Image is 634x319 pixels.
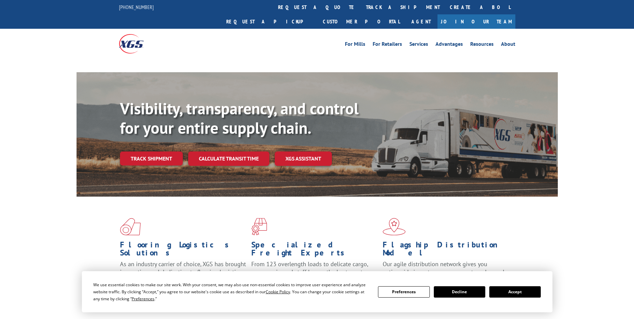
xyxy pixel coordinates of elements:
span: Our agile distribution network gives you nationwide inventory management on demand. [383,260,506,276]
a: Track shipment [120,151,183,166]
button: Preferences [378,286,429,298]
p: From 123 overlength loads to delicate cargo, our experienced staff knows the best way to move you... [251,260,378,290]
a: Agent [405,14,437,29]
a: Join Our Team [437,14,515,29]
button: Decline [434,286,485,298]
button: Accept [489,286,541,298]
span: Cookie Policy [266,289,290,295]
a: Advantages [435,41,463,49]
a: [PHONE_NUMBER] [119,4,154,10]
div: Cookie Consent Prompt [82,271,552,312]
span: As an industry carrier of choice, XGS has brought innovation and dedication to flooring logistics... [120,260,246,284]
a: For Mills [345,41,365,49]
a: Calculate transit time [188,151,269,166]
h1: Flagship Distribution Model [383,241,509,260]
a: Request a pickup [221,14,318,29]
a: About [501,41,515,49]
a: For Retailers [373,41,402,49]
a: Services [409,41,428,49]
h1: Flooring Logistics Solutions [120,241,246,260]
img: xgs-icon-total-supply-chain-intelligence-red [120,218,141,235]
img: xgs-icon-flagship-distribution-model-red [383,218,406,235]
a: XGS ASSISTANT [275,151,332,166]
img: xgs-icon-focused-on-flooring-red [251,218,267,235]
div: We use essential cookies to make our site work. With your consent, we may also use non-essential ... [93,281,370,302]
a: Resources [470,41,494,49]
h1: Specialized Freight Experts [251,241,378,260]
b: Visibility, transparency, and control for your entire supply chain. [120,98,359,138]
span: Preferences [132,296,154,302]
a: Customer Portal [318,14,405,29]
